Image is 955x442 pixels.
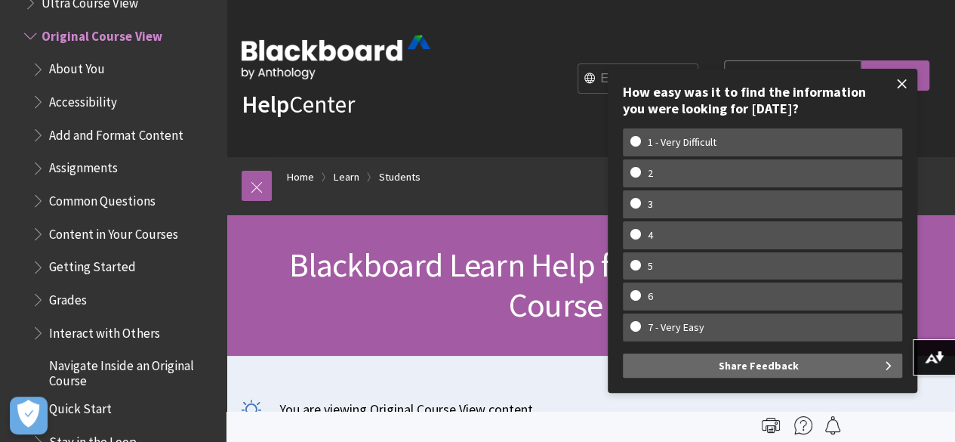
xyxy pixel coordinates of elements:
span: About You [49,57,105,77]
w-span: 6 [630,290,670,303]
a: Students [379,168,421,187]
w-span: 4 [630,229,670,242]
span: Interact with Others [49,320,159,341]
img: Follow this page [824,416,842,434]
span: Grades [49,287,87,308]
span: Add and Format Content [49,122,183,143]
select: Site Language Selector [578,64,699,94]
button: Open Preferences [10,397,48,434]
w-span: 7 - Very Easy [630,321,722,334]
span: Original Course View [42,23,162,44]
strong: Help [242,89,289,119]
w-span: 2 [630,167,670,180]
span: Content in Your Courses [49,221,177,242]
span: Quick Start [49,397,112,417]
button: Share Feedback [623,354,902,378]
span: Navigate Inside an Original Course [49,353,216,388]
w-span: 3 [630,198,670,211]
img: More help [794,416,812,434]
w-span: 1 - Very Difficult [630,136,734,149]
span: Accessibility [49,89,117,110]
w-span: 5 [630,260,670,273]
div: How easy was it to find the information you were looking for [DATE]? [623,84,902,116]
p: You are viewing Original Course View content [242,400,940,419]
a: HelpCenter [242,89,355,119]
span: Share Feedback [719,354,799,378]
a: Home [287,168,314,187]
span: Assignments [49,156,118,176]
img: Blackboard by Anthology [242,36,430,79]
input: Search [861,60,929,90]
span: Common Questions [49,188,155,209]
a: Learn [334,168,359,187]
span: Blackboard Learn Help for Students - Original Course View [288,244,892,326]
span: Getting Started [49,255,136,275]
img: Print [762,416,780,434]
